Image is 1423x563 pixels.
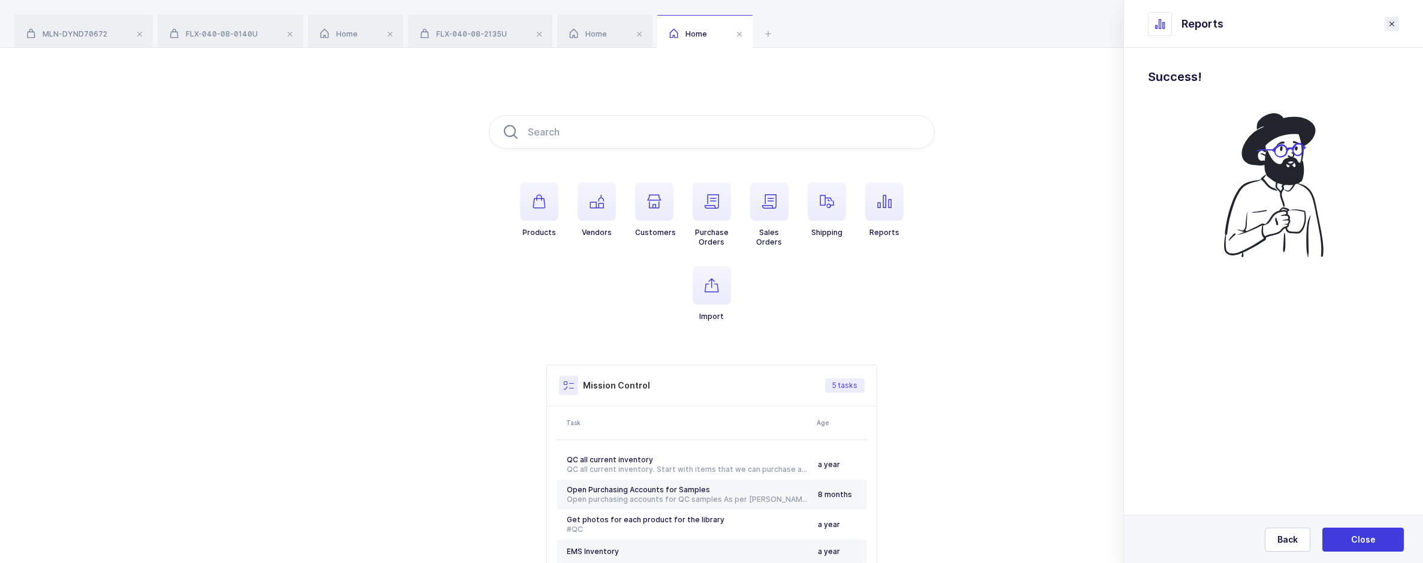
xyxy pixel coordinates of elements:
[567,465,808,474] div: QC all current inventory. Start with items that we can purchase a sample from Schein. #[GEOGRAPHI...
[1148,67,1399,86] h1: Success!
[669,29,707,38] span: Home
[1277,534,1298,546] span: Back
[818,490,852,499] span: 8 months
[489,115,935,149] input: Search
[567,525,808,534] div: #QC
[1385,17,1399,31] button: close drawer
[818,547,840,556] span: a year
[26,29,107,38] span: MLN-DYND70672
[320,29,358,38] span: Home
[817,418,863,427] div: Age
[693,182,731,247] button: PurchaseOrders
[566,418,809,427] div: Task
[567,455,653,464] span: QC all current inventory
[1182,17,1223,31] span: Reports
[1322,528,1404,552] button: Close
[818,460,840,469] span: a year
[693,266,731,321] button: Import
[567,495,808,504] div: Open purchasing accounts for QC samples As per [PERSON_NAME], we had an account with [PERSON_NAME...
[567,547,619,556] span: EMS Inventory
[1207,106,1341,264] img: coffee.svg
[635,182,676,237] button: Customers
[808,182,846,237] button: Shipping
[865,182,904,237] button: Reports
[569,29,607,38] span: Home
[1351,534,1376,546] span: Close
[170,29,258,38] span: FLX-040-08-0140U
[750,182,788,247] button: SalesOrders
[583,380,650,392] h3: Mission Control
[832,381,857,390] span: 5 tasks
[567,485,710,494] span: Open Purchasing Accounts for Samples
[1265,528,1310,552] button: Back
[520,182,558,237] button: Products
[567,515,724,524] span: Get photos for each product for the library
[818,520,840,529] span: a year
[420,29,507,38] span: FLX-040-08-2135U
[578,182,616,237] button: Vendors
